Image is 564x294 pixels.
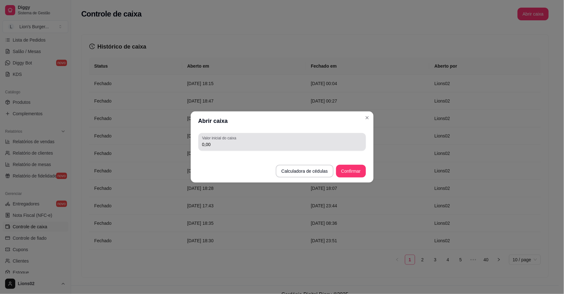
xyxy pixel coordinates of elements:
button: Close [362,113,372,123]
button: Confirmar [336,165,366,177]
input: Valor inicial do caixa [202,141,362,148]
label: Valor inicial do caixa [202,135,238,141]
header: Abrir caixa [191,111,374,130]
button: Calculadora de cédulas [276,165,334,177]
